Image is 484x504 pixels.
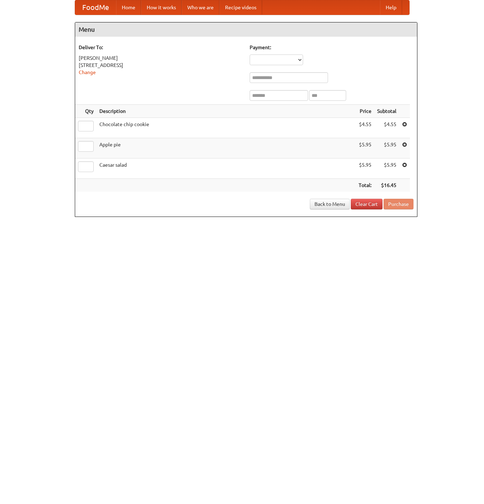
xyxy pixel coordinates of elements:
[79,69,96,75] a: Change
[75,22,417,37] h4: Menu
[374,138,399,159] td: $5.95
[75,105,97,118] th: Qty
[356,105,374,118] th: Price
[182,0,219,15] a: Who we are
[374,159,399,179] td: $5.95
[374,118,399,138] td: $4.55
[219,0,262,15] a: Recipe videos
[75,0,116,15] a: FoodMe
[141,0,182,15] a: How it works
[351,199,382,209] a: Clear Cart
[356,179,374,192] th: Total:
[97,138,356,159] td: Apple pie
[79,44,243,51] h5: Deliver To:
[380,0,402,15] a: Help
[374,105,399,118] th: Subtotal
[116,0,141,15] a: Home
[356,159,374,179] td: $5.95
[356,138,374,159] td: $5.95
[97,118,356,138] td: Chocolate chip cookie
[250,44,413,51] h5: Payment:
[97,159,356,179] td: Caesar salad
[79,54,243,62] div: [PERSON_NAME]
[97,105,356,118] th: Description
[310,199,350,209] a: Back to Menu
[374,179,399,192] th: $16.45
[356,118,374,138] td: $4.55
[384,199,413,209] button: Purchase
[79,62,243,69] div: [STREET_ADDRESS]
